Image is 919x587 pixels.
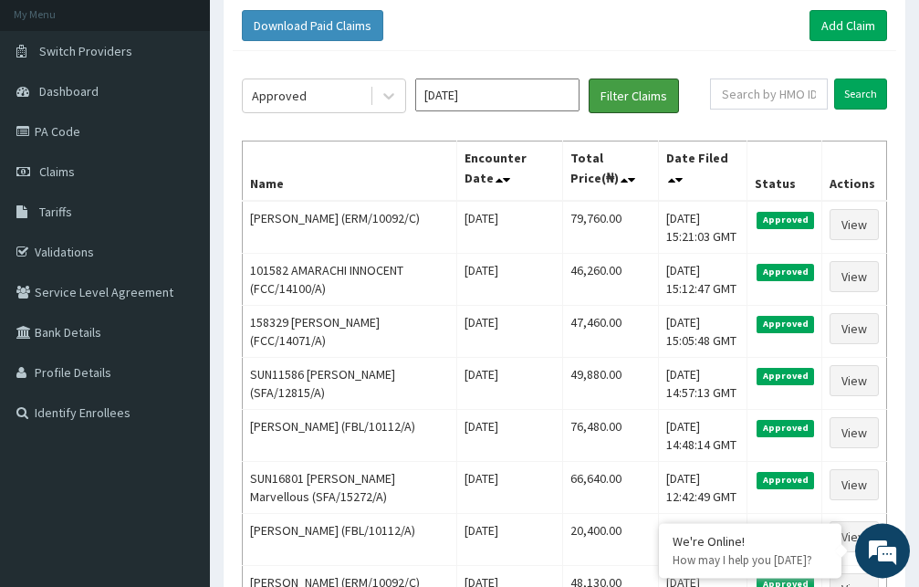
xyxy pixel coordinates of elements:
th: Name [243,142,457,202]
div: We're Online! [673,533,828,550]
div: Minimize live chat window [299,9,343,53]
a: View [830,313,879,344]
td: [DATE] 14:57:13 GMT [658,358,747,410]
th: Status [747,142,822,202]
td: [DATE] 15:12:47 GMT [658,254,747,306]
span: We're online! [106,177,252,362]
td: 46,260.00 [563,254,658,306]
td: 66,640.00 [563,462,658,514]
td: [PERSON_NAME] (FBL/10112/A) [243,410,457,462]
td: [DATE] 15:21:03 GMT [658,201,747,254]
td: 158329 [PERSON_NAME] (FCC/14071/A) [243,306,457,358]
td: [PERSON_NAME] (ERM/10092/C) [243,201,457,254]
a: View [830,365,879,396]
td: 76,480.00 [563,410,658,462]
span: Approved [757,212,814,228]
th: Date Filed [658,142,747,202]
span: Approved [757,316,814,332]
td: SUN11586 [PERSON_NAME] (SFA/12815/A) [243,358,457,410]
td: 79,760.00 [563,201,658,254]
td: [DATE] 15:05:48 GMT [658,306,747,358]
td: SUN16801 [PERSON_NAME] Marvellous (SFA/15272/A) [243,462,457,514]
span: Dashboard [39,83,99,100]
td: 49,880.00 [563,358,658,410]
td: [DATE] 12:35:09 GMT [658,514,747,566]
p: How may I help you today? [673,552,828,568]
button: Filter Claims [589,79,679,113]
div: Approved [252,87,307,105]
a: Add Claim [809,10,887,41]
span: Approved [757,420,814,436]
td: [DATE] 12:42:49 GMT [658,462,747,514]
div: Chat with us now [95,102,307,126]
th: Total Price(₦) [563,142,658,202]
span: Switch Providers [39,43,132,59]
a: View [830,261,879,292]
td: [DATE] [457,462,563,514]
td: [DATE] [457,254,563,306]
td: [DATE] [457,514,563,566]
td: [DATE] [457,201,563,254]
img: d_794563401_company_1708531726252_794563401 [34,91,74,137]
textarea: Type your message and hit 'Enter' [9,393,348,456]
span: Tariffs [39,204,72,220]
a: View [830,417,879,448]
button: Download Paid Claims [242,10,383,41]
a: View [830,521,879,552]
th: Encounter Date [457,142,563,202]
td: [DATE] 14:48:14 GMT [658,410,747,462]
td: [PERSON_NAME] (FBL/10112/A) [243,514,457,566]
td: [DATE] [457,410,563,462]
td: [DATE] [457,306,563,358]
td: 47,460.00 [563,306,658,358]
input: Search [834,79,887,110]
input: Select Month and Year [415,79,580,111]
td: 20,400.00 [563,514,658,566]
a: View [830,469,879,500]
a: View [830,209,879,240]
span: Approved [757,368,814,384]
td: 101582 AMARACHI INNOCENT (FCC/14100/A) [243,254,457,306]
td: [DATE] [457,358,563,410]
input: Search by HMO ID [710,79,828,110]
span: Approved [757,472,814,488]
span: Claims [39,163,75,180]
span: Approved [757,264,814,280]
th: Actions [821,142,886,202]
